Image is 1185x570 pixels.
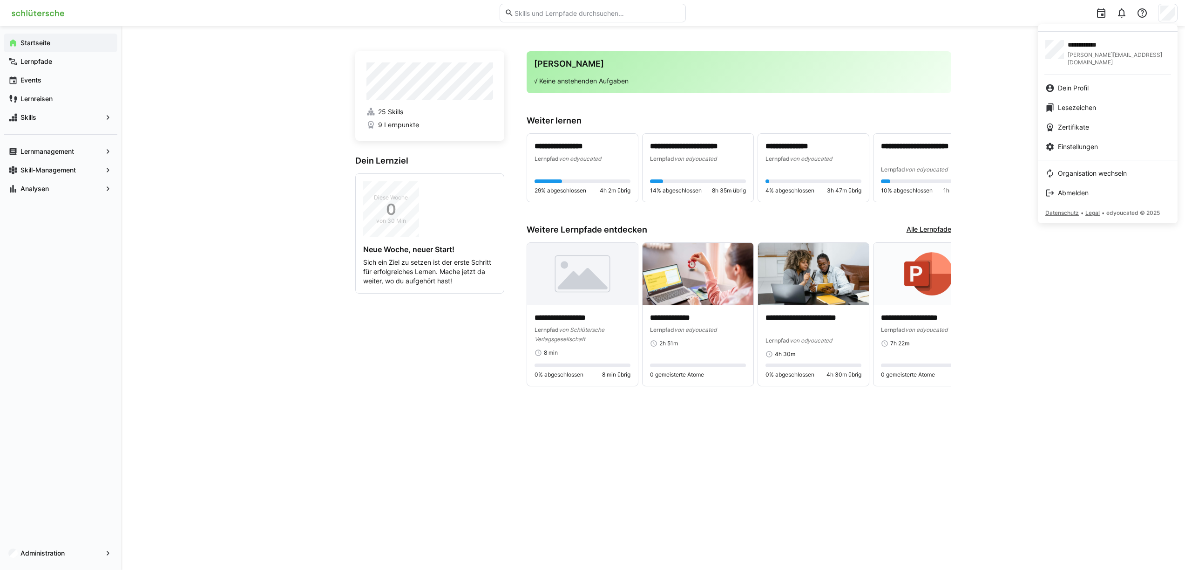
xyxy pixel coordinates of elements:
span: Datenschutz [1045,209,1079,216]
span: [PERSON_NAME][EMAIL_ADDRESS][DOMAIN_NAME] [1068,51,1170,66]
span: Abmelden [1058,188,1089,198]
span: Einstellungen [1058,142,1098,151]
span: Organisation wechseln [1058,169,1127,178]
span: Legal [1085,209,1100,216]
span: • [1102,209,1104,216]
span: • [1081,209,1083,216]
span: Lesezeichen [1058,103,1096,112]
span: Dein Profil [1058,83,1089,93]
span: Zertifikate [1058,123,1089,132]
span: edyoucated © 2025 [1106,209,1160,216]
